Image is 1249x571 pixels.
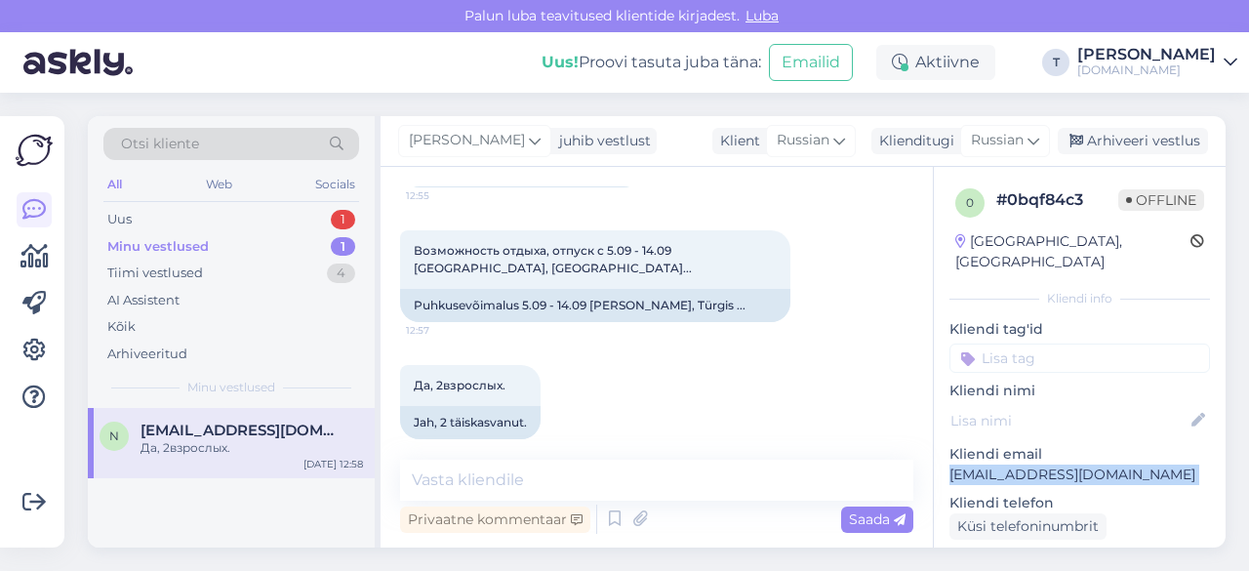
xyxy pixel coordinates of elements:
span: Возможность отдыха, отпуск с 5.09 - 14.09 [GEOGRAPHIC_DATA], [GEOGRAPHIC_DATA]... [414,243,692,275]
div: # 0bqf84c3 [996,188,1118,212]
p: Kliendi tag'id [949,319,1210,340]
span: Russian [777,130,829,151]
div: Aktiivne [876,45,995,80]
div: Kliendi info [949,290,1210,307]
div: Klienditugi [871,131,954,151]
div: Web [202,172,236,197]
div: Puhkusevõimalus 5.09 - 14.09 [PERSON_NAME], Türgis ... [400,289,790,322]
div: AI Assistent [107,291,180,310]
span: Luba [740,7,785,24]
div: Arhiveeri vestlus [1058,128,1208,154]
div: 4 [327,264,355,283]
div: Minu vestlused [107,237,209,257]
span: n [109,428,119,443]
div: Kõik [107,317,136,337]
button: Emailid [769,44,853,81]
div: Privaatne kommentaar [400,507,590,533]
span: 12:57 [406,323,479,338]
div: [PERSON_NAME] [1077,47,1216,62]
b: Uus! [542,53,579,71]
img: Askly Logo [16,132,53,169]
p: Kliendi telefon [949,493,1210,513]
span: nadezda64jeg@gmail.com [141,422,343,439]
div: [DATE] 12:58 [303,457,363,471]
div: [DOMAIN_NAME] [1077,62,1216,78]
div: T [1042,49,1069,76]
div: Да, 2взрослых. [141,439,363,457]
a: [PERSON_NAME][DOMAIN_NAME] [1077,47,1237,78]
input: Lisa nimi [950,410,1188,431]
span: Saada [849,510,906,528]
div: 1 [331,237,355,257]
p: Kliendi nimi [949,381,1210,401]
div: All [103,172,126,197]
span: Offline [1118,189,1204,211]
div: Proovi tasuta juba täna: [542,51,761,74]
span: Otsi kliente [121,134,199,154]
div: 1 [331,210,355,229]
input: Lisa tag [949,344,1210,373]
div: [GEOGRAPHIC_DATA], [GEOGRAPHIC_DATA] [955,231,1190,272]
div: Socials [311,172,359,197]
span: Minu vestlused [187,379,275,396]
div: Klient [712,131,760,151]
div: juhib vestlust [551,131,651,151]
span: 12:58 [406,440,479,455]
p: Kliendi email [949,444,1210,465]
span: [PERSON_NAME] [409,130,525,151]
p: [EMAIL_ADDRESS][DOMAIN_NAME] [949,465,1210,485]
div: Tiimi vestlused [107,264,203,283]
span: 12:55 [406,188,479,203]
span: 0 [966,195,974,210]
div: Jah, 2 täiskasvanut. [400,406,541,439]
div: Uus [107,210,132,229]
span: Да, 2взрослых. [414,378,505,392]
div: Küsi telefoninumbrit [949,513,1107,540]
div: Arhiveeritud [107,345,187,364]
span: Russian [971,130,1024,151]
